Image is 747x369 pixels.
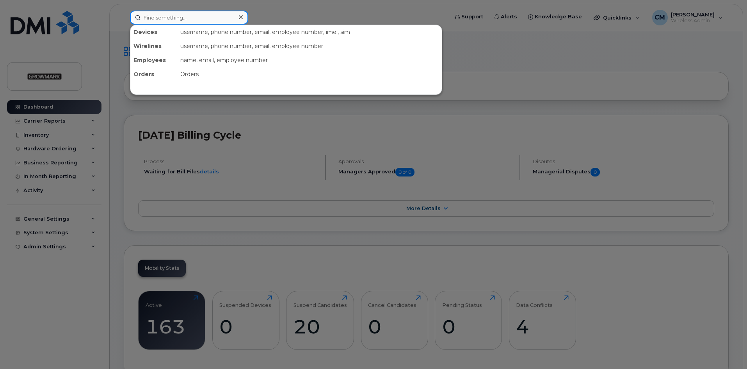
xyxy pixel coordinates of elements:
[130,39,177,53] div: Wirelines
[130,25,177,39] div: Devices
[130,53,177,67] div: Employees
[177,53,442,67] div: name, email, employee number
[177,67,442,81] div: Orders
[130,67,177,81] div: Orders
[177,39,442,53] div: username, phone number, email, employee number
[177,25,442,39] div: username, phone number, email, employee number, imei, sim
